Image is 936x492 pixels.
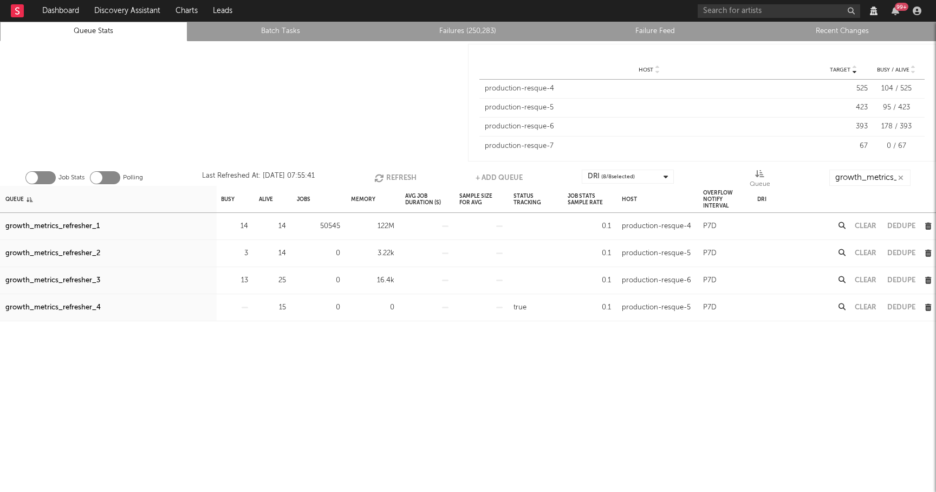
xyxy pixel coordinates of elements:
[568,220,611,233] div: 0.1
[351,301,394,314] div: 0
[221,187,235,211] div: Busy
[750,170,770,190] div: Queue
[568,25,743,38] a: Failure Feed
[5,220,100,233] a: growth_metrics_refresher_1
[873,121,919,132] div: 178 / 393
[622,187,637,211] div: Host
[297,274,340,287] div: 0
[819,141,868,152] div: 67
[259,247,286,260] div: 14
[221,247,248,260] div: 3
[698,4,860,18] input: Search for artists
[202,170,315,186] div: Last Refreshed At: [DATE] 07:55:41
[297,187,310,211] div: Jobs
[297,247,340,260] div: 0
[622,220,691,233] div: production-resque-4
[755,25,930,38] a: Recent Changes
[513,187,557,211] div: Status Tracking
[459,187,503,211] div: Sample Size For Avg
[873,141,919,152] div: 0 / 67
[297,220,340,233] div: 50545
[485,83,814,94] div: production-resque-4
[855,277,876,284] button: Clear
[568,247,611,260] div: 0.1
[351,220,394,233] div: 122M
[259,220,286,233] div: 14
[568,187,611,211] div: Job Stats Sample Rate
[703,274,717,287] div: P7D
[819,121,868,132] div: 393
[622,274,691,287] div: production-resque-6
[757,187,766,211] div: DRI
[221,220,248,233] div: 14
[5,274,100,287] a: growth_metrics_refresher_3
[819,102,868,113] div: 423
[877,67,909,73] span: Busy / Alive
[855,250,876,257] button: Clear
[351,187,375,211] div: Memory
[819,83,868,94] div: 525
[374,170,417,186] button: Refresh
[703,187,746,211] div: Overflow Notify Interval
[259,301,286,314] div: 15
[123,171,143,184] label: Polling
[568,301,611,314] div: 0.1
[58,171,84,184] label: Job Stats
[476,170,523,186] button: + Add Queue
[5,187,32,211] div: Queue
[622,247,691,260] div: production-resque-5
[855,223,876,230] button: Clear
[639,67,653,73] span: Host
[485,102,814,113] div: production-resque-5
[887,304,915,311] button: Dedupe
[895,3,908,11] div: 99 +
[485,141,814,152] div: production-resque-7
[750,178,770,191] div: Queue
[873,102,919,113] div: 95 / 423
[351,247,394,260] div: 3.22k
[380,25,556,38] a: Failures (250,283)
[193,25,369,38] a: Batch Tasks
[405,187,448,211] div: Avg Job Duration (s)
[703,247,717,260] div: P7D
[622,301,691,314] div: production-resque-5
[568,274,611,287] div: 0.1
[588,170,635,183] div: DRI
[485,121,814,132] div: production-resque-6
[855,304,876,311] button: Clear
[887,223,915,230] button: Dedupe
[6,25,181,38] a: Queue Stats
[887,250,915,257] button: Dedupe
[221,274,248,287] div: 13
[351,274,394,287] div: 16.4k
[259,274,286,287] div: 25
[892,7,899,15] button: 99+
[887,277,915,284] button: Dedupe
[703,301,717,314] div: P7D
[259,187,273,211] div: Alive
[873,83,919,94] div: 104 / 525
[601,170,635,183] span: ( 8 / 8 selected)
[830,67,850,73] span: Target
[703,220,717,233] div: P7D
[5,301,101,314] a: growth_metrics_refresher_4
[829,170,911,186] input: Search...
[5,247,100,260] a: growth_metrics_refresher_2
[297,301,340,314] div: 0
[513,301,526,314] div: true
